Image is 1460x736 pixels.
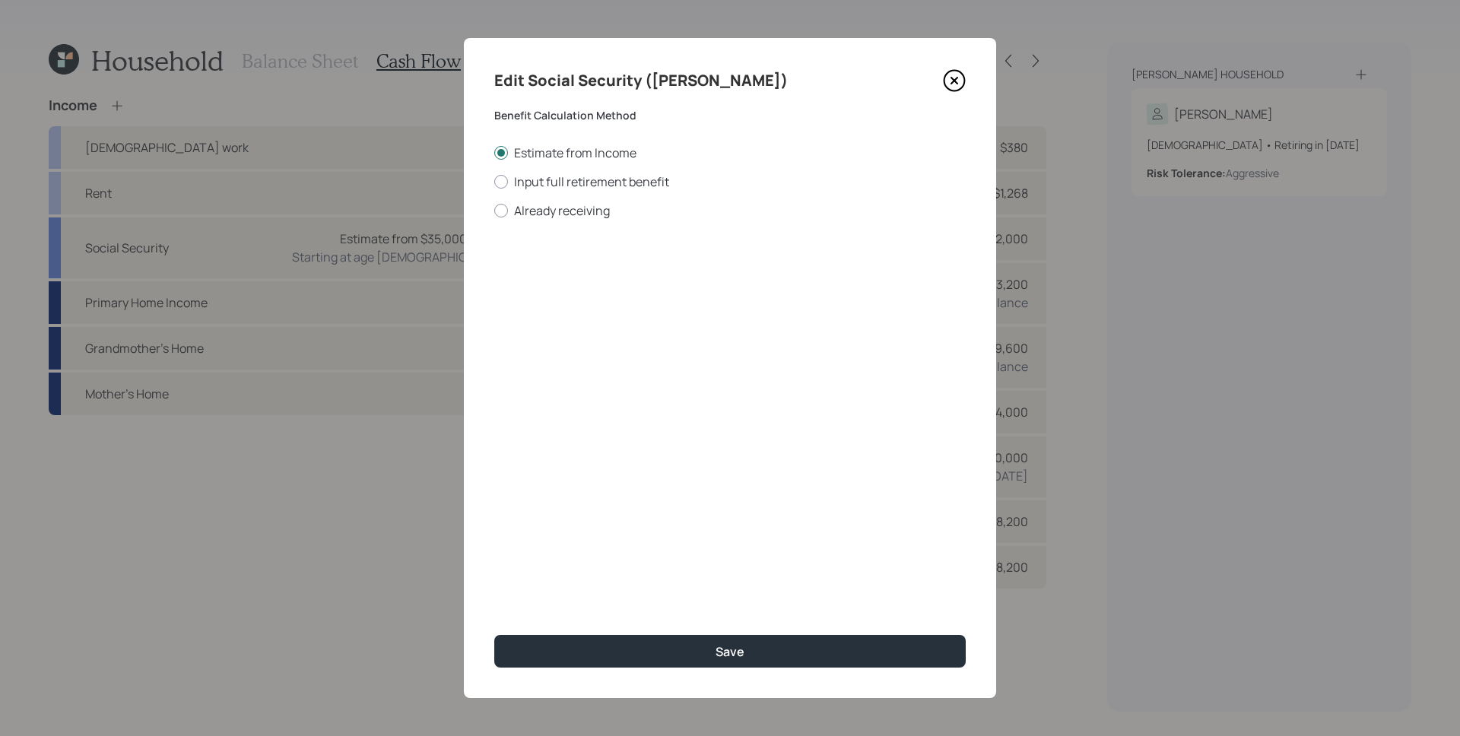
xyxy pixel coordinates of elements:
[494,635,966,668] button: Save
[494,173,966,190] label: Input full retirement benefit
[494,108,966,123] label: Benefit Calculation Method
[716,643,744,660] div: Save
[494,68,788,93] h4: Edit Social Security ([PERSON_NAME])
[494,144,966,161] label: Estimate from Income
[494,202,966,219] label: Already receiving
